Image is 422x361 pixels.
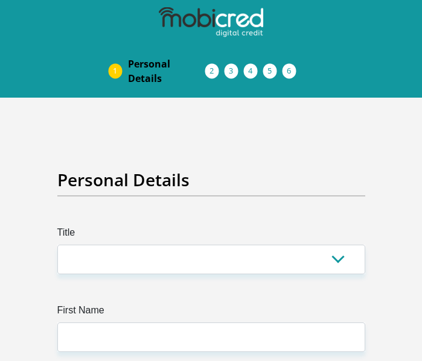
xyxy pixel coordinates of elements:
[57,170,365,190] h2: Personal Details
[57,225,365,245] label: Title
[57,322,365,352] input: First Name
[57,303,365,322] label: First Name
[159,7,263,37] img: mobicred logo
[128,57,205,86] span: Personal Details
[118,52,215,90] a: PersonalDetails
